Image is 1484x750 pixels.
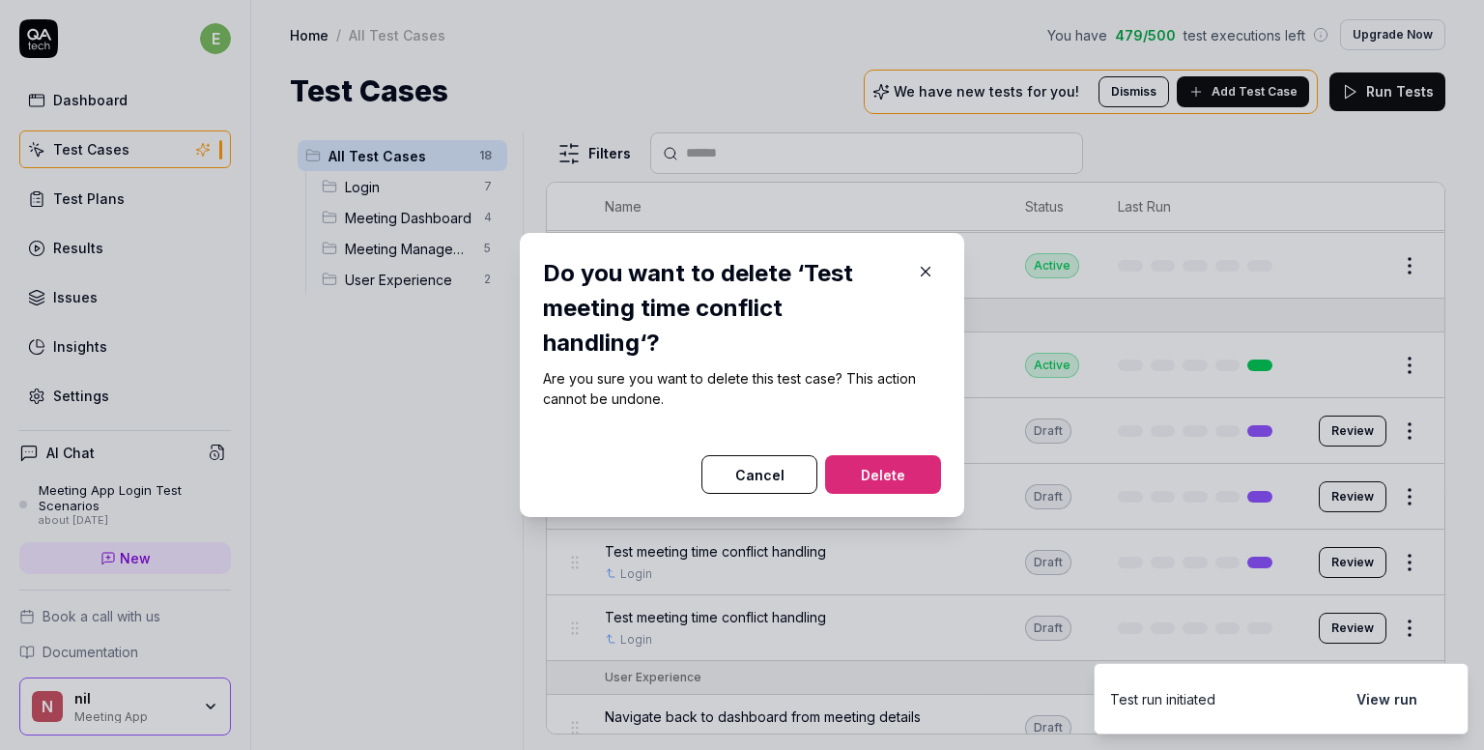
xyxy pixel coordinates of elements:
[543,368,941,409] p: Are you sure you want to delete this test case? This action cannot be undone.
[1345,679,1429,718] button: View run
[825,455,941,494] button: Delete
[543,256,941,361] h2: Do you want to delete ‘Test meeting time conflict handling‘?
[1110,689,1215,709] div: Test run initiated
[910,256,941,287] button: Close Modal
[701,455,817,494] button: Cancel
